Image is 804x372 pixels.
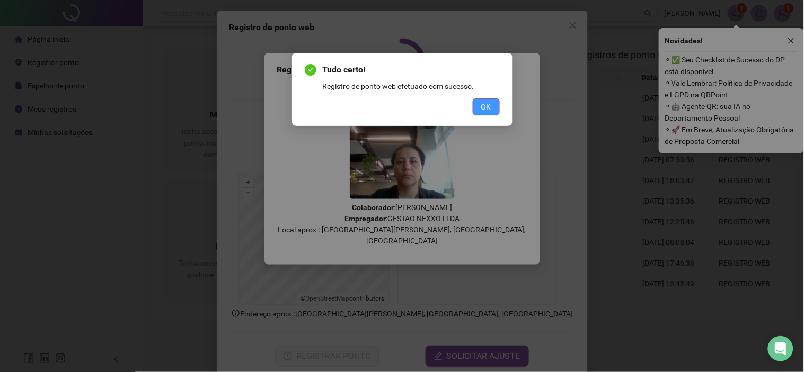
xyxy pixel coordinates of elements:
span: OK [481,101,491,113]
span: Tudo certo! [323,63,500,76]
div: Registro de ponto web efetuado com sucesso. [323,80,500,92]
button: OK [473,98,500,115]
div: Open Intercom Messenger [768,336,793,361]
span: check-circle [305,64,316,76]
